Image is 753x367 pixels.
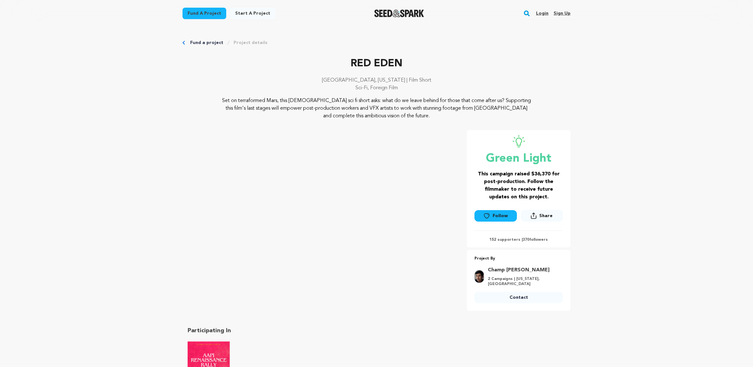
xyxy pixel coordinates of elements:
[474,152,563,165] p: Green Light
[474,210,517,222] a: Follow
[521,210,563,222] button: Share
[183,84,570,92] p: Sci-Fi, Foreign Film
[474,270,484,283] img: c064c1db073dc7d5.png
[474,170,563,201] h3: This campaign raised $36,370 for post-production. Follow the filmmaker to receive future updates ...
[188,326,371,335] h2: Participating In
[374,10,424,17] a: Seed&Spark Homepage
[474,292,563,303] a: Contact
[374,10,424,17] img: Seed&Spark Logo Dark Mode
[474,255,563,262] p: Project By
[488,266,559,274] a: Goto Champ Ensminger profile
[234,40,267,46] a: Project details
[183,77,570,84] p: [GEOGRAPHIC_DATA], [US_STATE] | Film Short
[488,276,559,287] p: 2 Campaigns | [US_STATE], [GEOGRAPHIC_DATA]
[183,8,226,19] a: Fund a project
[536,8,548,18] a: Login
[190,40,223,46] a: Fund a project
[554,8,570,18] a: Sign up
[521,210,563,224] span: Share
[221,97,532,120] p: Set on terraformed Mars, this [DEMOGRAPHIC_DATA] sci fi short asks: what do we leave behind for t...
[230,8,275,19] a: Start a project
[539,213,553,219] span: Share
[474,237,563,242] p: 152 supporters | followers
[183,40,570,46] div: Breadcrumb
[523,238,529,242] span: 370
[183,56,570,71] p: RED EDEN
